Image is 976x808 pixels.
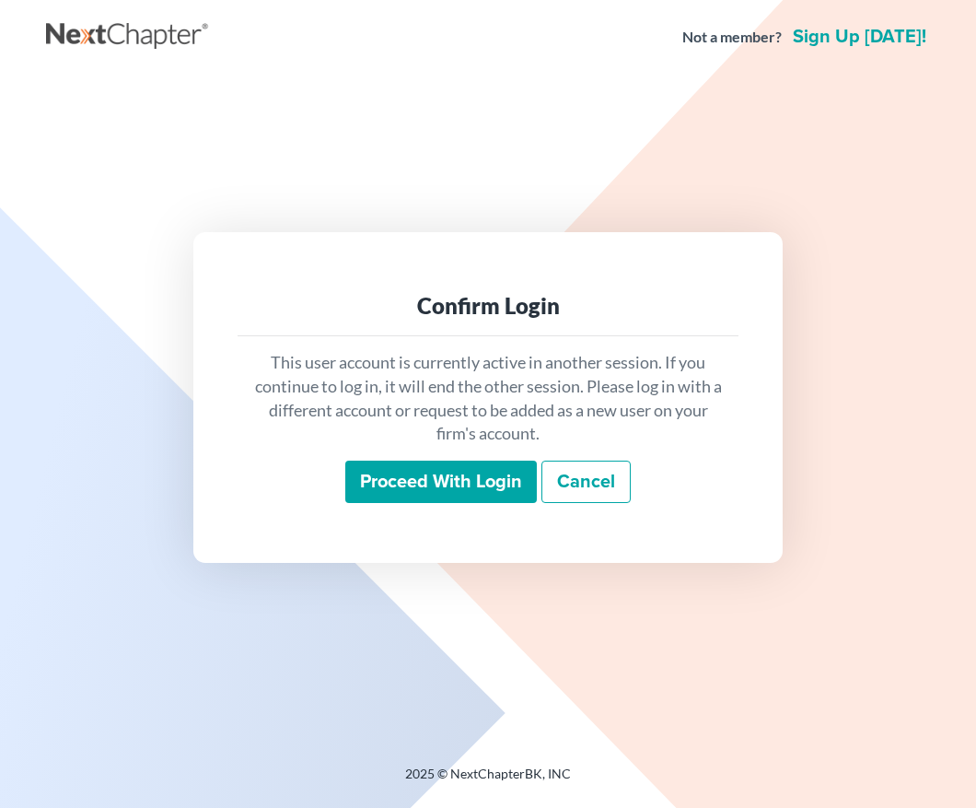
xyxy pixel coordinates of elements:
input: Proceed with login [345,461,537,503]
div: Confirm Login [252,291,724,321]
a: Cancel [541,461,631,503]
p: This user account is currently active in another session. If you continue to log in, it will end ... [252,351,724,446]
strong: Not a member? [682,27,782,48]
div: 2025 © NextChapterBK, INC [46,765,930,798]
a: Sign up [DATE]! [789,28,930,46]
